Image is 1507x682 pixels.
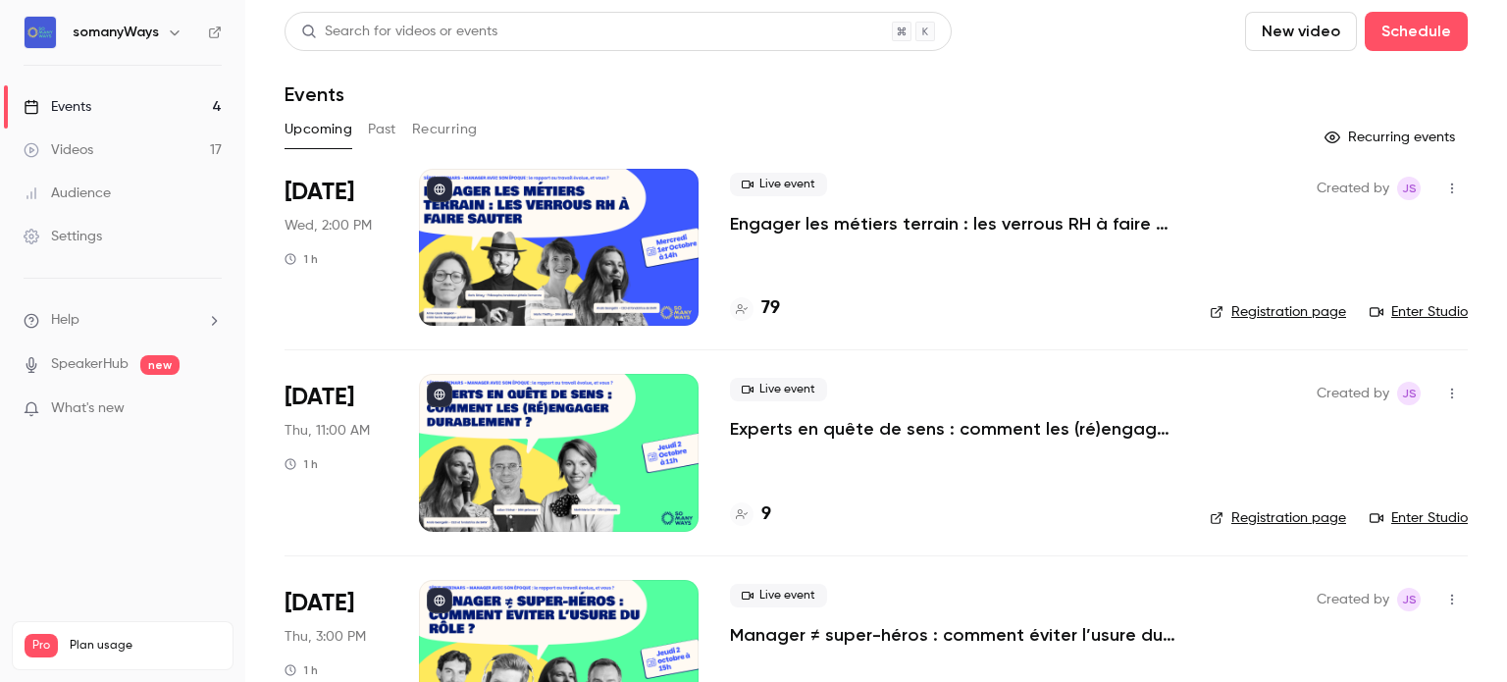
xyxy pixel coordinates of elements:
div: Oct 1 Wed, 2:00 PM (Europe/Paris) [285,169,388,326]
div: Oct 2 Thu, 11:00 AM (Europe/Paris) [285,374,388,531]
div: Search for videos or events [301,22,497,42]
h6: somanyWays [73,23,159,42]
img: somanyWays [25,17,56,48]
span: Thu, 3:00 PM [285,627,366,647]
li: help-dropdown-opener [24,310,222,331]
a: Manager ≠ super-héros : comment éviter l’usure du rôle ? [730,623,1178,647]
div: 1 h [285,662,318,678]
span: Live event [730,584,827,607]
span: [DATE] [285,177,354,208]
span: Julia Sueur [1397,588,1421,611]
span: Wed, 2:00 PM [285,216,372,236]
span: Plan usage [70,638,221,654]
span: Created by [1317,177,1389,200]
button: Recurring events [1316,122,1468,153]
span: Live event [730,378,827,401]
span: [DATE] [285,382,354,413]
h4: 9 [761,501,771,528]
span: JS [1402,588,1417,611]
div: 1 h [285,251,318,267]
button: Recurring [412,114,478,145]
a: SpeakerHub [51,354,129,375]
a: Registration page [1210,508,1346,528]
a: Engager les métiers terrain : les verrous RH à faire sauter [730,212,1178,236]
span: Help [51,310,79,331]
span: Created by [1317,382,1389,405]
span: Live event [730,173,827,196]
a: 9 [730,501,771,528]
span: Julia Sueur [1397,177,1421,200]
span: Thu, 11:00 AM [285,421,370,441]
div: Audience [24,184,111,203]
button: Upcoming [285,114,352,145]
a: Enter Studio [1370,302,1468,322]
button: Past [368,114,396,145]
button: New video [1245,12,1357,51]
h4: 79 [761,295,780,322]
span: Julia Sueur [1397,382,1421,405]
span: Pro [25,634,58,657]
a: Registration page [1210,302,1346,322]
div: Events [24,97,91,117]
span: What's new [51,398,125,419]
a: Experts en quête de sens : comment les (ré)engager durablement ? [730,417,1178,441]
a: Enter Studio [1370,508,1468,528]
div: Videos [24,140,93,160]
div: Settings [24,227,102,246]
h1: Events [285,82,344,106]
a: 79 [730,295,780,322]
div: 1 h [285,456,318,472]
span: new [140,355,180,375]
span: JS [1402,382,1417,405]
span: Created by [1317,588,1389,611]
span: JS [1402,177,1417,200]
span: [DATE] [285,588,354,619]
button: Schedule [1365,12,1468,51]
